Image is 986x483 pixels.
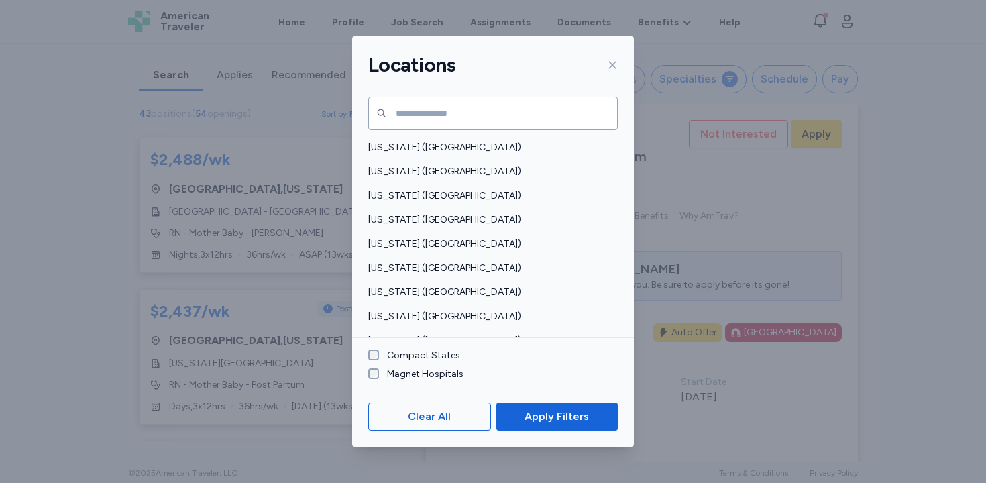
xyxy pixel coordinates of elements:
span: Clear All [408,409,451,425]
span: [US_STATE] ([GEOGRAPHIC_DATA]) [368,213,610,227]
label: Compact States [379,349,460,362]
span: [US_STATE] ([GEOGRAPHIC_DATA]) [368,286,610,299]
span: [US_STATE] ([GEOGRAPHIC_DATA]) [368,165,610,178]
span: Apply Filters [525,409,589,425]
button: Apply Filters [496,402,618,431]
span: [US_STATE] ([GEOGRAPHIC_DATA]) [368,334,610,347]
span: [US_STATE] ([GEOGRAPHIC_DATA]) [368,262,610,275]
span: [US_STATE] ([GEOGRAPHIC_DATA]) [368,237,610,251]
button: Clear All [368,402,491,431]
span: [US_STATE] ([GEOGRAPHIC_DATA]) [368,310,610,323]
h1: Locations [368,52,455,78]
span: [US_STATE] ([GEOGRAPHIC_DATA]) [368,189,610,203]
label: Magnet Hospitals [379,368,463,381]
span: [US_STATE] ([GEOGRAPHIC_DATA]) [368,141,610,154]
